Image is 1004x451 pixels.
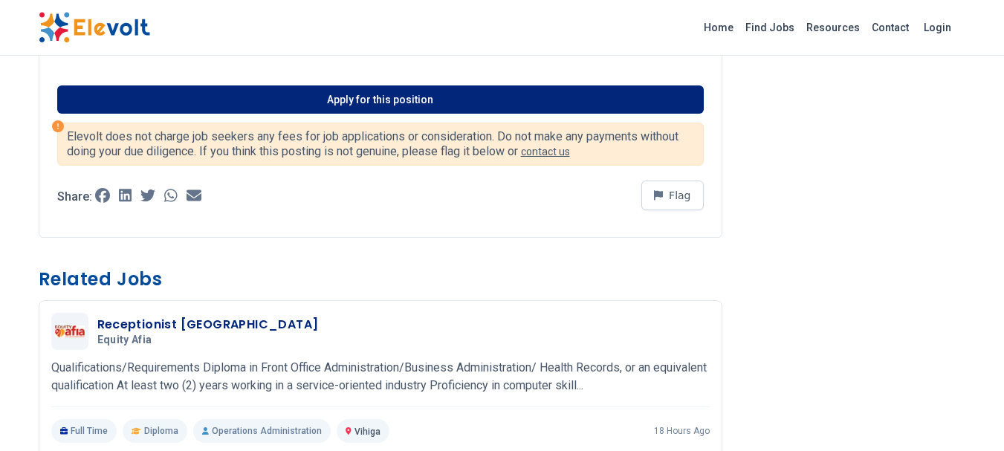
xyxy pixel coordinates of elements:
p: Qualifications/Requirements Diploma in Front Office Administration/Business Administration/ Healt... [51,359,710,395]
button: Flag [641,181,704,210]
h3: Related Jobs [39,267,722,291]
a: Equity AfiaReceptionist [GEOGRAPHIC_DATA]Equity AfiaQualifications/Requirements Diploma in Front ... [51,313,710,443]
iframe: Chat Widget [930,380,1004,451]
img: Equity Afia [55,325,85,337]
a: Home [698,16,739,39]
a: Login [915,13,960,42]
h3: Receptionist [GEOGRAPHIC_DATA] [97,316,319,334]
a: Find Jobs [739,16,800,39]
p: Operations Administration [193,419,331,443]
a: Apply for this position [57,85,704,114]
a: contact us [521,146,570,158]
p: 18 hours ago [654,425,710,437]
a: Contact [866,16,915,39]
p: Elevolt does not charge job seekers any fees for job applications or consideration. Do not make a... [67,129,694,159]
img: Elevolt [39,12,150,43]
span: Vihiga [354,426,380,437]
a: Resources [800,16,866,39]
p: Share: [57,191,92,203]
span: Equity Afia [97,334,152,347]
p: Full Time [51,419,117,443]
span: Diploma [144,425,178,437]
